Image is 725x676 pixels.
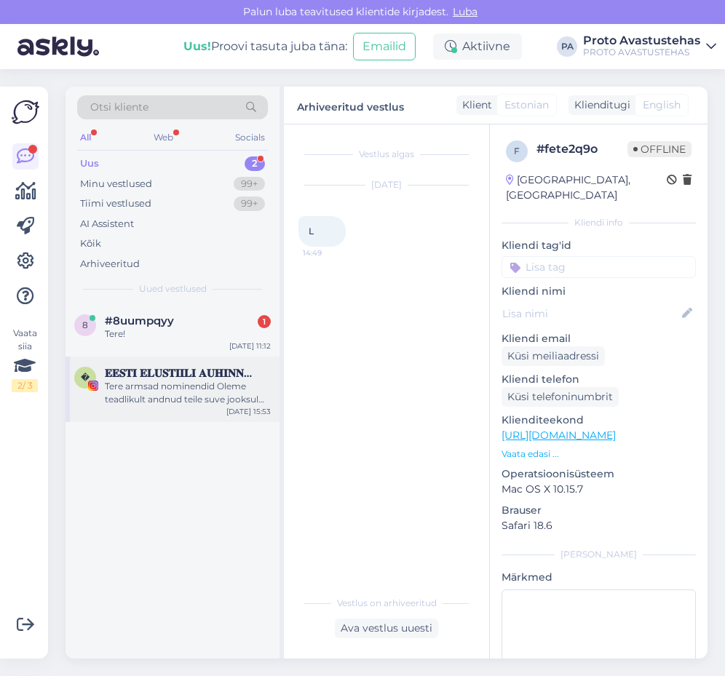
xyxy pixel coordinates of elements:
a: [URL][DOMAIN_NAME] [502,429,616,442]
p: Operatsioonisüsteem [502,466,696,482]
div: Kõik [80,236,101,251]
span: Uued vestlused [139,282,207,295]
input: Lisa tag [502,256,696,278]
p: Klienditeekond [502,413,696,428]
p: Kliendi tag'id [502,238,696,253]
span: Vestlus on arhiveeritud [337,597,437,610]
div: 1 [258,315,271,328]
span: Estonian [504,98,549,113]
span: Otsi kliente [90,100,148,115]
div: Ava vestlus uuesti [335,619,438,638]
div: Klienditugi [568,98,630,113]
span: 𝐄𝐄𝐒𝐓𝐈 𝐄𝐋𝐔𝐒𝐓𝐈𝐈𝐋𝐈 𝐀𝐔𝐇𝐈𝐍𝐍𝐀𝐃 [105,367,256,380]
div: 99+ [234,196,265,211]
div: 2 [245,156,265,171]
span: 8 [82,319,88,330]
span: f [514,146,520,156]
span: 14:49 [303,247,357,258]
div: Minu vestlused [80,177,152,191]
span: L [309,226,314,236]
p: Kliendi nimi [502,284,696,299]
div: [PERSON_NAME] [502,548,696,561]
p: Brauser [502,503,696,518]
p: Mac OS X 10.15.7 [502,482,696,497]
p: Kliendi email [502,331,696,346]
span: Offline [627,141,692,157]
div: Küsi meiliaadressi [502,346,605,366]
div: Aktiivne [433,33,522,60]
div: [DATE] 15:53 [226,406,271,417]
div: Proto Avastustehas [583,35,700,47]
div: 99+ [234,177,265,191]
p: Vaata edasi ... [502,448,696,461]
div: Arhiveeritud [80,257,140,271]
b: Uus! [183,39,211,53]
div: PA [557,36,577,57]
div: 2 / 3 [12,379,38,392]
div: Socials [232,128,268,147]
button: Emailid [353,33,416,60]
label: Arhiveeritud vestlus [297,95,404,115]
p: Märkmed [502,570,696,585]
div: [DATE] 11:12 [229,341,271,351]
div: Uus [80,156,99,171]
span: English [643,98,681,113]
img: Askly Logo [12,98,39,126]
p: Safari 18.6 [502,518,696,533]
div: Vestlus algas [298,148,475,161]
div: Proovi tasuta juba täna: [183,38,347,55]
span: #8uumpqyy [105,314,174,327]
span: � [81,372,90,383]
div: # fete2q9o [536,140,627,158]
div: [DATE] [298,178,475,191]
div: All [77,128,94,147]
div: AI Assistent [80,217,134,231]
div: Klient [456,98,492,113]
div: Küsi telefoninumbrit [502,387,619,407]
a: Proto AvastustehasPROTO AVASTUSTEHAS [583,35,716,58]
div: Vaata siia [12,327,38,392]
div: Kliendi info [502,216,696,229]
p: Kliendi telefon [502,372,696,387]
div: PROTO AVASTUSTEHAS [583,47,700,58]
div: Tiimi vestlused [80,196,151,211]
span: Luba [448,5,482,18]
div: [GEOGRAPHIC_DATA], [GEOGRAPHIC_DATA] [506,172,667,203]
div: Web [151,128,176,147]
input: Lisa nimi [502,306,679,322]
div: Tere armsad nominendid Oleme teadlikult andnud teile suve jooksul võimaluse veidi puhata [PERSON_... [105,380,271,406]
div: Tere! [105,327,271,341]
